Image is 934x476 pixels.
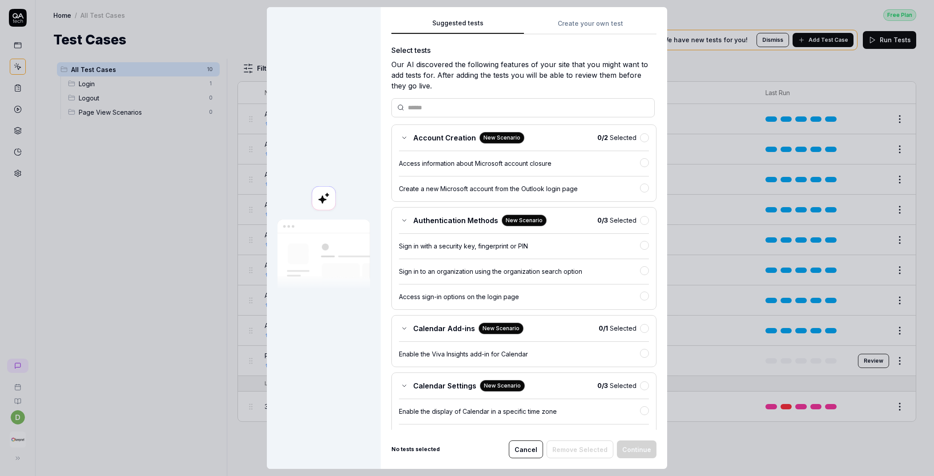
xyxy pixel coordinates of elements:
div: Enable the display of Calendar in a specific time zone [399,407,640,416]
button: Suggested tests [391,18,524,34]
div: Access sign-in options on the login page [399,292,640,301]
b: No tests selected [391,445,440,453]
div: Access information about Microsoft account closure [399,159,640,168]
div: Sign in with a security key, fingerprint or PIN [399,241,640,251]
div: New Scenario [480,380,525,392]
b: 0 / 3 [597,382,608,389]
div: Our AI discovered the following features of your site that you might want to add tests for. After... [391,59,656,91]
span: Account Creation [413,132,476,143]
b: 0 / 2 [597,134,608,141]
div: New Scenario [479,132,524,144]
span: Selected [597,133,636,142]
button: Continue [617,440,656,458]
span: Authentication Methods [413,215,498,226]
button: Create your own test [524,18,656,34]
b: 0 / 1 [599,324,608,332]
div: Create a new Microsoft account from the Outlook login page [399,184,640,193]
button: Remove Selected [547,440,613,458]
div: Sign in to an organization using the organization search option [399,267,640,276]
b: 0 / 3 [597,216,608,224]
span: Calendar Add-ins [413,323,475,334]
span: Selected [599,324,636,333]
div: New Scenario [502,215,547,226]
div: Select tests [391,45,656,56]
div: New Scenario [479,323,523,334]
span: Selected [597,216,636,225]
span: Selected [597,381,636,390]
span: Calendar Settings [413,380,476,391]
button: Cancel [509,440,543,458]
div: Enable the Viva Insights add-in for Calendar [399,349,640,359]
img: Our AI scans your site and suggests things to test [278,220,370,290]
